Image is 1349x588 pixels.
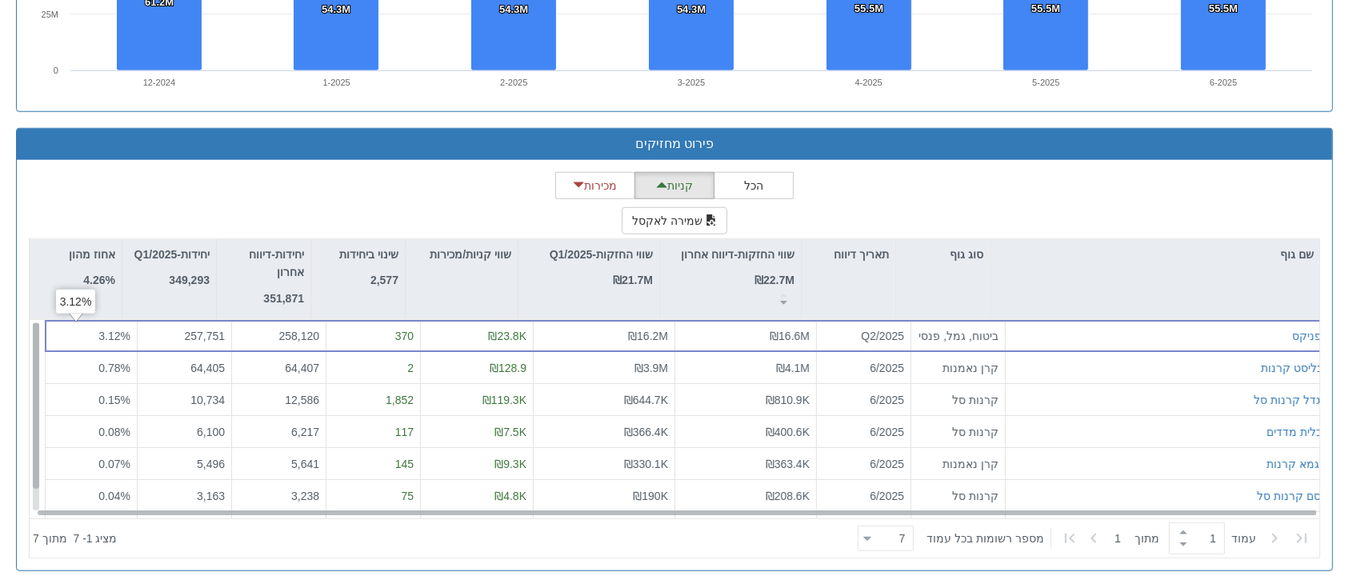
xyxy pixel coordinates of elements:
[918,455,999,471] div: קרן נאמנות
[69,246,115,263] p: אחוז מהון
[766,393,810,406] span: ₪810.9K
[322,3,350,15] tspan: 54.3M
[56,290,96,314] div: 3.12 %
[322,78,350,87] text: 1-2025
[682,246,795,263] p: שווי החזקות-דיווח אחרון
[143,78,175,87] text: 12-2024
[333,328,414,344] div: 370
[223,246,304,282] p: יחידות-דיווח אחרון
[333,487,414,503] div: 75
[918,423,999,439] div: קרנות סל
[33,521,118,556] div: ‏מציג 1 - 7 ‏ מתוך 7
[499,3,528,15] tspan: 54.3M
[550,246,653,263] p: שווי החזקות-Q1/2025
[624,393,668,406] span: ₪644.7K
[1031,2,1060,14] tspan: 55.5M
[339,246,398,263] p: שינוי ביחידות
[406,239,518,288] div: שווי קניות/מכירות
[855,78,883,87] text: 4-2025
[52,487,130,503] div: 0.04 %
[823,391,904,407] div: 6/2025
[1261,359,1329,375] button: אנליסט קרנות
[1210,78,1237,87] text: 6-2025
[1267,455,1329,471] button: סיגמא קרנות
[766,489,810,502] span: ₪208.6K
[144,328,225,344] div: 257,751
[624,457,668,470] span: ₪330.1K
[1115,530,1135,546] span: 1
[918,359,999,375] div: קרן נאמנות
[633,489,668,502] span: ₪190K
[169,274,210,286] strong: 349,293
[770,330,810,342] span: ₪16.6M
[823,487,904,503] div: 6/2025
[144,423,225,439] div: 6,100
[482,393,526,406] span: ₪119.3K
[823,423,904,439] div: 6/2025
[1257,487,1329,503] button: קסם קרנות סל
[490,361,526,374] span: ₪128.9
[333,423,414,439] div: 117
[134,246,210,263] p: יחידות-Q1/2025
[144,487,225,503] div: 3,163
[494,425,526,438] span: ₪7.5K
[29,137,1320,151] h3: פירוט מחזיקים
[927,530,1044,546] span: ‏מספר רשומות בכל עמוד
[1032,78,1059,87] text: 5-2025
[52,455,130,471] div: 0.07 %
[628,330,668,342] span: ₪16.2M
[851,521,1316,556] div: ‏ מתוך
[1254,391,1329,407] button: מגדל קרנות סל
[766,425,810,438] span: ₪400.6K
[333,359,414,375] div: 2
[500,78,527,87] text: 2-2025
[918,487,999,503] div: קרנות סל
[238,359,319,375] div: 64,407
[896,239,990,270] div: סוג גוף
[555,172,635,199] button: מכירות
[918,328,999,344] div: ביטוח, גמל, פנסיה
[776,361,810,374] span: ₪4.1M
[52,359,130,375] div: 0.78 %
[238,423,319,439] div: 6,217
[823,359,904,375] div: 6/2025
[333,455,414,471] div: 145
[494,489,526,502] span: ₪4.8K
[238,455,319,471] div: 5,641
[823,455,904,471] div: 6/2025
[622,207,727,234] button: שמירה לאקסל
[766,457,810,470] span: ₪363.4K
[144,455,225,471] div: 5,496
[613,274,653,286] strong: ₪21.7M
[370,274,398,286] strong: 2,577
[54,66,58,75] text: 0
[1267,423,1329,439] button: תכלית מדדים
[83,274,115,286] strong: 4.26%
[755,274,795,286] strong: ₪22.7M
[634,172,715,199] button: קניות
[238,391,319,407] div: 12,586
[333,391,414,407] div: 1,852
[52,328,130,344] div: 3.12 %
[144,359,225,375] div: 64,405
[144,391,225,407] div: 10,734
[678,78,705,87] text: 3-2025
[1292,328,1329,344] button: הפניקס
[263,292,304,305] strong: 351,871
[52,423,130,439] div: 0.08 %
[42,10,58,19] text: 25M
[624,425,668,438] span: ₪366.4K
[802,239,895,270] div: תאריך דיווח
[238,487,319,503] div: 3,238
[991,239,1320,270] div: שם גוף
[238,328,319,344] div: 258,120
[52,391,130,407] div: 0.15 %
[488,330,526,342] span: ₪23.8K
[823,328,904,344] div: Q2/2025
[918,391,999,407] div: קרנות סל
